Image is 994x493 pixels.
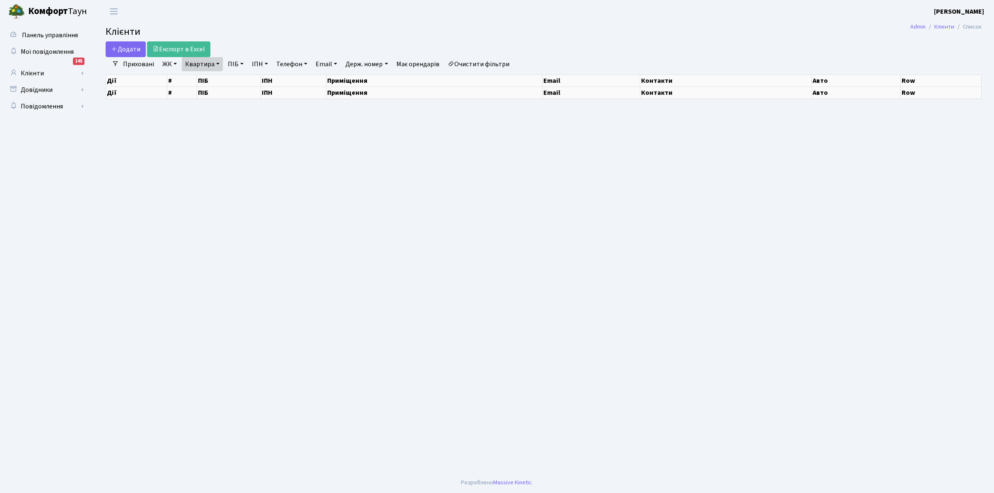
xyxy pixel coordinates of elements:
[326,75,543,87] th: Приміщення
[21,47,74,56] span: Мої повідомлення
[326,87,543,99] th: Приміщення
[28,5,68,18] b: Комфорт
[120,57,157,71] a: Приховані
[28,5,87,19] span: Таун
[954,22,982,31] li: Список
[22,31,78,40] span: Панель управління
[901,87,982,99] th: Row
[8,3,25,20] img: logo.png
[640,87,812,99] th: Контакти
[543,87,640,99] th: Email
[167,87,197,99] th: #
[934,7,984,17] a: [PERSON_NAME]
[106,24,140,39] span: Клієнти
[197,75,261,87] th: ПІБ
[4,98,87,115] a: Повідомлення
[461,478,533,487] div: Розроблено .
[4,65,87,82] a: Клієнти
[261,87,326,99] th: ІПН
[261,75,326,87] th: ІПН
[4,82,87,98] a: Довідники
[273,57,311,71] a: Телефон
[159,57,180,71] a: ЖК
[640,75,812,87] th: Контакти
[444,57,513,71] a: Очистити фільтри
[167,75,197,87] th: #
[901,75,982,87] th: Row
[393,57,443,71] a: Має орендарів
[224,57,247,71] a: ПІБ
[248,57,271,71] a: ІПН
[934,7,984,16] b: [PERSON_NAME]
[106,75,167,87] th: Дії
[4,43,87,60] a: Мої повідомлення145
[4,27,87,43] a: Панель управління
[106,41,146,57] a: Додати
[934,22,954,31] a: Клієнти
[312,57,340,71] a: Email
[111,45,140,54] span: Додати
[812,75,901,87] th: Авто
[543,75,640,87] th: Email
[812,87,901,99] th: Авто
[493,478,532,487] a: Massive Kinetic
[342,57,391,71] a: Держ. номер
[73,58,84,65] div: 145
[106,87,167,99] th: Дії
[197,87,261,99] th: ПІБ
[104,5,124,18] button: Переключити навігацію
[898,18,994,36] nav: breadcrumb
[182,57,223,71] a: Квартира
[147,41,210,57] a: Експорт в Excel
[910,22,926,31] a: Admin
